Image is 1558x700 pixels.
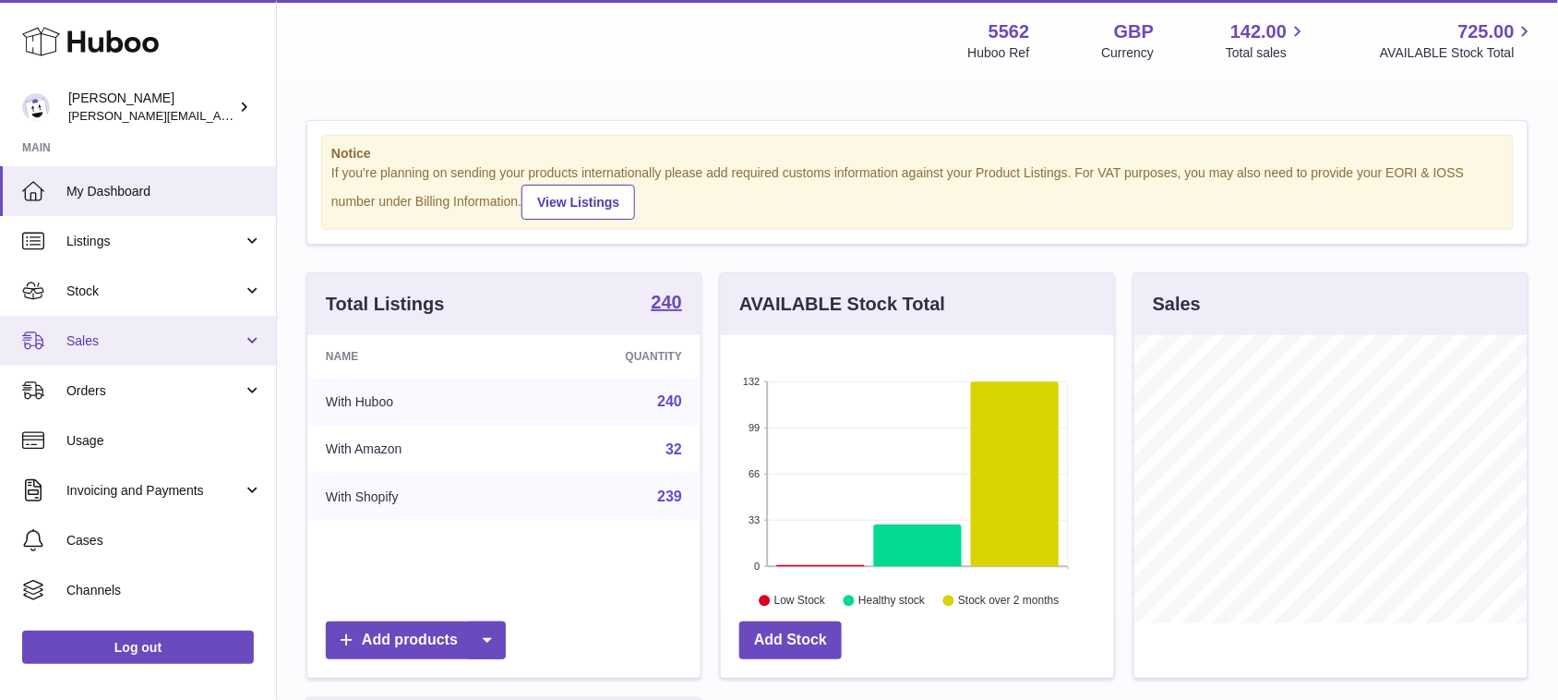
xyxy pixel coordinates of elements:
[1114,19,1154,44] strong: GBP
[652,293,682,315] a: 240
[1458,19,1515,44] span: 725.00
[66,283,243,300] span: Stock
[307,335,522,378] th: Name
[739,292,945,317] h3: AVAILABLE Stock Total
[1380,19,1536,62] a: 725.00 AVAILABLE Stock Total
[989,19,1030,44] strong: 5562
[1380,44,1536,62] span: AVAILABLE Stock Total
[522,335,701,378] th: Quantity
[1102,44,1155,62] div: Currency
[968,44,1030,62] div: Huboo Ref
[66,482,243,500] span: Invoicing and Payments
[326,622,506,659] a: Add products
[1226,44,1308,62] span: Total sales
[743,376,760,387] text: 132
[68,90,234,125] div: [PERSON_NAME]
[66,233,243,250] span: Listings
[1226,19,1308,62] a: 142.00 Total sales
[958,594,1059,607] text: Stock over 2 months
[657,393,682,409] a: 240
[665,441,682,457] a: 32
[307,426,522,474] td: With Amazon
[307,473,522,521] td: With Shopify
[68,108,370,123] span: [PERSON_NAME][EMAIL_ADDRESS][DOMAIN_NAME]
[326,292,445,317] h3: Total Listings
[521,185,635,220] a: View Listings
[749,422,760,433] text: 99
[1153,292,1201,317] h3: Sales
[66,582,262,599] span: Channels
[331,145,1504,163] strong: Notice
[66,532,262,549] span: Cases
[66,382,243,400] span: Orders
[652,293,682,311] strong: 240
[739,622,842,659] a: Add Stock
[754,561,760,572] text: 0
[331,164,1504,220] div: If you're planning on sending your products internationally please add required customs informati...
[749,468,760,479] text: 66
[657,489,682,504] a: 239
[774,594,826,607] text: Low Stock
[22,631,254,664] a: Log out
[66,432,262,450] span: Usage
[66,332,243,350] span: Sales
[66,183,262,200] span: My Dashboard
[307,378,522,426] td: With Huboo
[858,594,926,607] text: Healthy stock
[1230,19,1287,44] span: 142.00
[22,93,50,121] img: ketan@vasanticosmetics.com
[749,514,760,525] text: 33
